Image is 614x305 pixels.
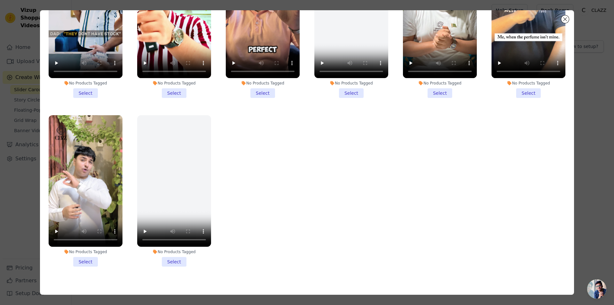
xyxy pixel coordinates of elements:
div: No Products Tagged [314,81,388,86]
div: No Products Tagged [49,249,122,254]
button: Close modal [561,15,569,23]
div: No Products Tagged [492,81,565,86]
div: No Products Tagged [137,81,211,86]
div: No Products Tagged [403,81,477,86]
div: No Products Tagged [226,81,300,86]
div: No Products Tagged [137,249,211,254]
a: Open chat [587,279,606,299]
div: No Products Tagged [49,81,122,86]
